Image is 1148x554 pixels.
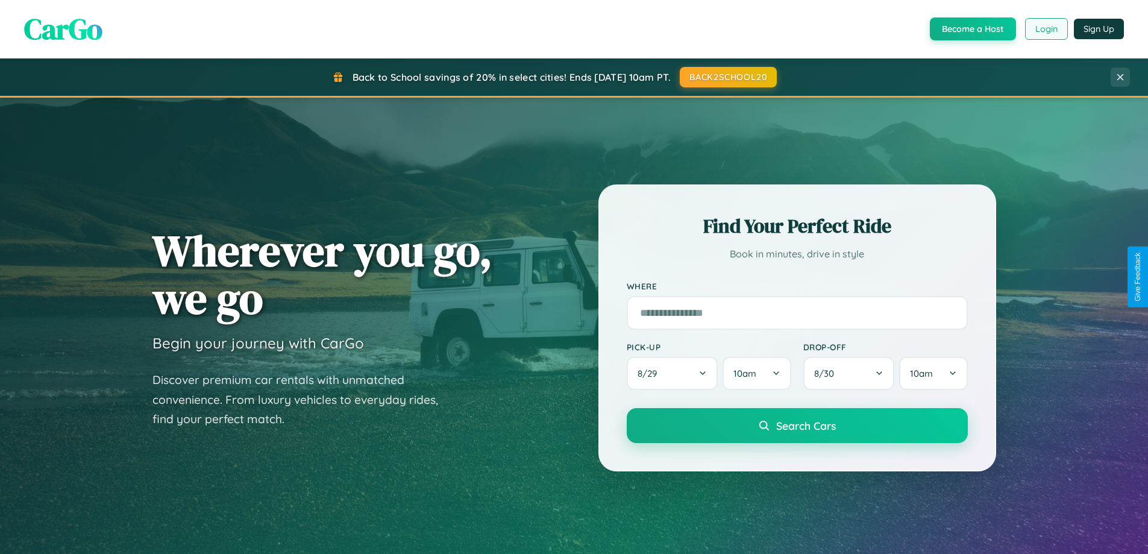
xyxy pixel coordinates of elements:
span: 10am [910,368,933,379]
span: Back to School savings of 20% in select cities! Ends [DATE] 10am PT. [353,71,671,83]
span: CarGo [24,9,102,49]
h2: Find Your Perfect Ride [627,213,968,239]
label: Pick-up [627,342,791,352]
button: 8/29 [627,357,718,390]
p: Discover premium car rentals with unmatched convenience. From luxury vehicles to everyday rides, ... [152,370,454,429]
button: Search Cars [627,408,968,443]
span: 8 / 29 [638,368,663,379]
button: Become a Host [930,17,1016,40]
button: 8/30 [803,357,895,390]
button: 10am [899,357,967,390]
div: Give Feedback [1134,253,1142,301]
label: Where [627,281,968,291]
span: 10am [733,368,756,379]
span: 8 / 30 [814,368,840,379]
button: 10am [723,357,791,390]
label: Drop-off [803,342,968,352]
button: Login [1025,18,1068,40]
p: Book in minutes, drive in style [627,245,968,263]
button: Sign Up [1074,19,1124,39]
span: Search Cars [776,419,836,432]
h1: Wherever you go, we go [152,227,492,322]
h3: Begin your journey with CarGo [152,334,364,352]
button: BACK2SCHOOL20 [680,67,777,87]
